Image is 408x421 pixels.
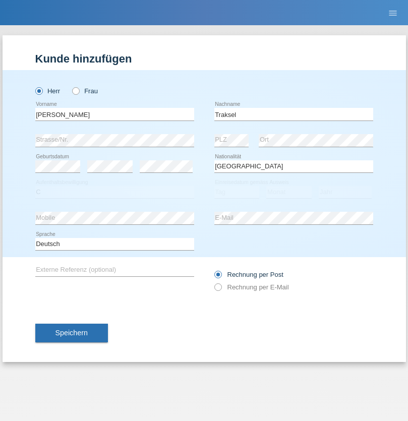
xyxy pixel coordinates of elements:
input: Frau [72,87,79,94]
h1: Kunde hinzufügen [35,52,373,65]
span: Speichern [55,329,88,337]
input: Rechnung per Post [214,271,221,283]
button: Speichern [35,324,108,343]
input: Rechnung per E-Mail [214,283,221,296]
a: menu [383,10,403,16]
label: Herr [35,87,61,95]
input: Herr [35,87,42,94]
label: Rechnung per E-Mail [214,283,289,291]
i: menu [388,8,398,18]
label: Rechnung per Post [214,271,283,278]
label: Frau [72,87,98,95]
